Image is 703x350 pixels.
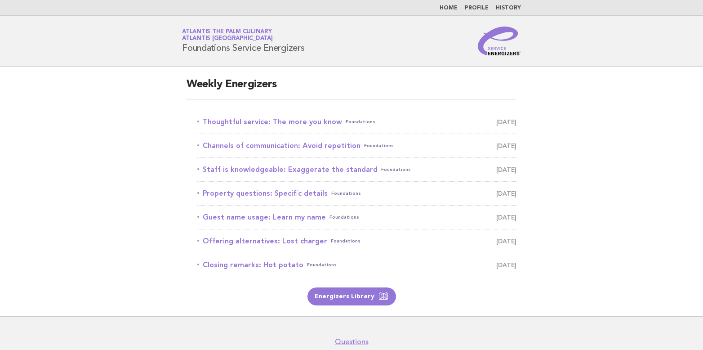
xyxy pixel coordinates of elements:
[496,259,516,271] span: [DATE]
[187,77,516,99] h2: Weekly Energizers
[381,163,411,176] span: Foundations
[182,29,305,53] h1: Foundations Service Energizers
[182,36,273,42] span: Atlantis [GEOGRAPHIC_DATA]
[307,287,396,305] a: Energizers Library
[496,5,521,11] a: History
[496,139,516,152] span: [DATE]
[197,163,516,176] a: Staff is knowledgeable: Exaggerate the standardFoundations [DATE]
[329,211,359,224] span: Foundations
[331,235,360,247] span: Foundations
[496,116,516,128] span: [DATE]
[465,5,489,11] a: Profile
[496,163,516,176] span: [DATE]
[335,337,369,346] a: Questions
[197,187,516,200] a: Property questions: Specific detailsFoundations [DATE]
[197,259,516,271] a: Closing remarks: Hot potatoFoundations [DATE]
[478,27,521,55] img: Service Energizers
[197,211,516,224] a: Guest name usage: Learn my nameFoundations [DATE]
[197,235,516,247] a: Offering alternatives: Lost chargerFoundations [DATE]
[307,259,337,271] span: Foundations
[182,29,273,41] a: Atlantis The Palm CulinaryAtlantis [GEOGRAPHIC_DATA]
[197,116,516,128] a: Thoughtful service: The more you knowFoundations [DATE]
[197,139,516,152] a: Channels of communication: Avoid repetitionFoundations [DATE]
[496,187,516,200] span: [DATE]
[364,139,394,152] span: Foundations
[496,211,516,224] span: [DATE]
[440,5,458,11] a: Home
[496,235,516,247] span: [DATE]
[331,187,361,200] span: Foundations
[346,116,375,128] span: Foundations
